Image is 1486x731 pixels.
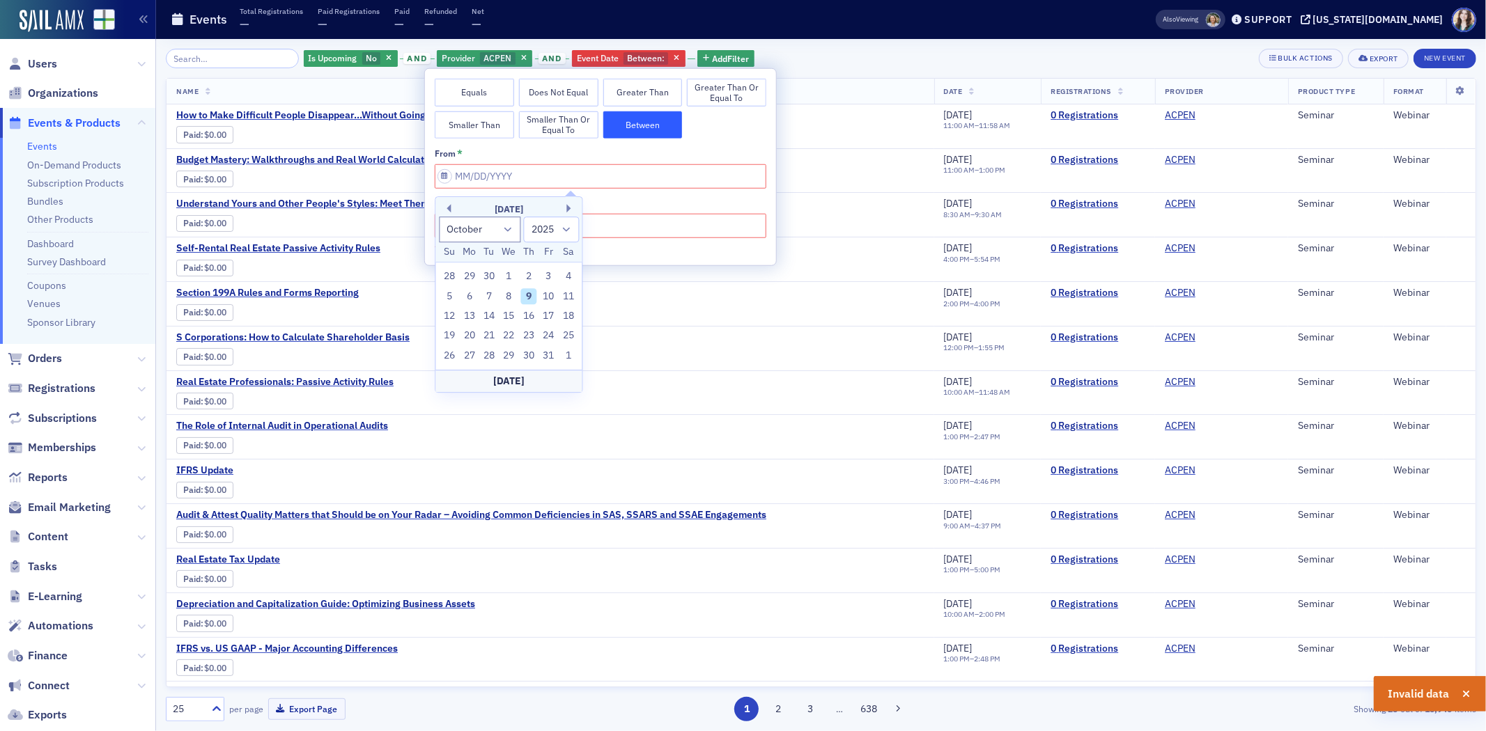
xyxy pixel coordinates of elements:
time: 2:00 PM [944,299,970,308]
span: : [183,129,205,140]
div: Choose Monday, October 13th, 2025 [461,308,478,324]
span: : [183,307,205,317]
a: Paid [183,663,201,673]
a: Email Marketing [8,500,111,515]
a: Dashboard [27,237,74,250]
a: Paid [183,485,201,495]
a: Subscriptions [8,411,97,426]
div: – [944,255,1001,264]
a: SailAMX [20,10,84,32]
a: 0 Registrations [1051,420,1145,432]
span: — [394,16,404,32]
div: Paid: 0 - $0 [176,304,233,321]
div: Paid: 0 - $0 [176,126,233,143]
span: Automations [28,618,93,634]
div: – [944,121,1011,130]
span: Profile [1452,8,1476,32]
span: [DATE] [944,331,973,343]
div: Choose Saturday, October 4th, 2025 [560,268,577,285]
div: Choose Tuesday, September 30th, 2025 [481,268,497,285]
span: Orders [28,351,62,366]
span: $0.00 [205,218,227,228]
button: and [400,53,435,64]
span: $0.00 [205,440,227,450]
div: Paid: 0 - $0 [176,393,233,409]
abbr: This field is required [457,148,463,158]
a: Events [27,140,57,152]
div: Choose Sunday, October 5th, 2025 [441,288,458,305]
div: Choose Saturday, October 11th, 2025 [560,288,577,305]
div: – [944,432,1001,441]
a: How to Make Difficult People Disappear...Without Going to Jail [176,109,456,122]
div: Choose Sunday, October 19th, 2025 [441,328,458,345]
div: month 2025-10 [440,267,578,365]
a: ACPEN [1165,242,1195,255]
span: Understand Yours and Other People's Styles: Meet Them in the Middle and Be More Effective in Gene... [176,198,718,210]
span: $0.00 [205,307,227,317]
span: — [472,16,481,32]
span: Registrations [28,381,95,396]
a: ACPEN [1165,464,1195,477]
span: IFRS Update [176,464,410,477]
div: Choose Thursday, October 23rd, 2025 [520,328,537,345]
div: Webinar [1393,331,1466,344]
img: SailAMX [93,9,115,31]
a: ACPEN [1165,198,1195,210]
span: [DATE] [944,242,973,254]
span: Users [28,56,57,72]
span: — [240,16,249,32]
div: – [944,343,1005,352]
button: Greater Than or Equal To [687,79,766,107]
div: Webinar [1393,376,1466,388]
span: Between : [627,52,665,63]
a: 0 Registrations [1051,109,1145,122]
button: Smaller Than or Equal To [519,111,598,139]
div: Seminar [1298,198,1374,210]
span: The Role of Internal Audit in Operational Audits [176,420,410,432]
div: Seminar [1298,242,1374,255]
span: Product Type [1298,86,1355,96]
div: We [501,244,518,260]
span: Subscriptions [28,411,97,426]
span: : [183,440,205,450]
span: Content [28,529,68,544]
a: Real Estate Professionals: Passive Activity Rules [176,376,410,388]
a: ACPEN [1165,109,1195,122]
div: Choose Sunday, September 28th, 2025 [441,268,458,285]
p: Paid [394,6,410,16]
span: Reports [28,470,68,485]
span: Memberships [28,440,96,455]
time: 12:00 PM [944,343,975,352]
a: Other Products [27,213,93,226]
span: ACPEN [1165,198,1253,210]
a: Depreciation and Capitalization Guide: Optimizing Business Assets [176,598,475,611]
a: 0 Registrations [1051,464,1145,477]
div: Choose Thursday, October 2nd, 2025 [520,268,537,285]
span: Real Estate Tax Update [176,553,410,566]
div: Choose Sunday, October 26th, 2025 [441,347,458,364]
div: Seminar [1298,109,1374,122]
a: Venues [27,297,61,310]
a: Paid [183,529,201,540]
span: Exports [28,707,67,723]
a: Paid [183,174,201,184]
span: S Corporations: How to Calculate Shareholder Basis [176,331,410,344]
button: Equals [435,79,514,107]
div: Choose Monday, October 6th, 2025 [461,288,478,305]
span: [DATE] [944,419,973,432]
span: [DATE] [944,375,973,388]
a: Survey Dashboard [27,256,106,268]
span: $0.00 [205,174,227,184]
a: Paid [183,396,201,407]
time: 4:00 PM [944,254,970,264]
span: — [424,16,434,32]
span: Florence Holland [1206,13,1221,27]
button: New Event [1414,49,1476,68]
button: Does Not Equal [519,79,598,107]
a: ACPEN [1165,287,1195,299]
a: Budget Mastery: Walkthroughs and Real World Calculations Towards Tying Budgets To Value [176,154,589,166]
span: Viewing [1163,15,1199,24]
a: Self-Rental Real Estate Passive Activity Rules [176,242,410,255]
a: On-Demand Products [27,159,121,171]
span: Registrations [1051,86,1111,96]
